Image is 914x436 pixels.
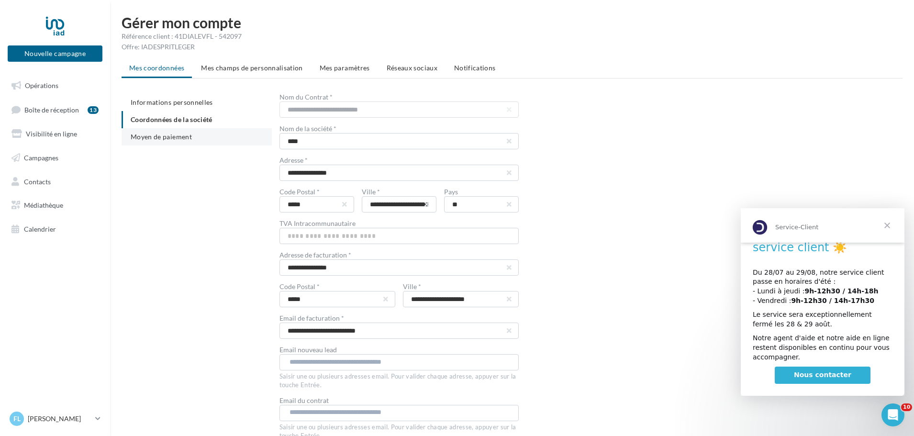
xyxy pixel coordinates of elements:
a: Médiathèque [6,195,104,215]
span: Opérations [25,81,58,89]
iframe: Intercom live chat [881,403,904,426]
span: Réseaux sociaux [387,64,437,72]
p: [PERSON_NAME] [28,414,91,424]
span: Médiathèque [24,201,63,209]
span: Mes paramètres [320,64,370,72]
span: Boîte de réception [24,105,79,113]
div: Email de facturation * [279,315,519,322]
span: Mes champs de personnalisation [201,64,303,72]
span: Contacts [24,177,51,185]
div: Adresse de facturation * [279,252,519,258]
span: FL [13,414,21,424]
span: Notifications [454,64,496,72]
div: Référence client : 41DIALEVFL - 542097 [122,32,903,41]
a: FL [PERSON_NAME] [8,410,102,428]
div: Email nouveau lead [279,347,519,353]
a: Campagnes [6,148,104,168]
div: TVA Intracommunautaire [279,220,519,227]
div: Nom de la société * [279,125,519,132]
div: Code Postal * [279,283,395,290]
a: Opérations [6,76,104,96]
span: Moyen de paiement [131,133,192,141]
div: Ville * [362,189,436,195]
div: Saisir une ou plusieurs adresses email. Pour valider chaque adresse, appuyer sur la touche Entrée. [279,370,519,390]
span: Informations personnelles [131,98,213,106]
h1: Gérer mon compte [122,15,903,30]
div: 13 [88,106,99,114]
div: Nom du Contrat * [279,94,519,101]
a: Visibilité en ligne [6,124,104,144]
span: 10 [901,403,912,411]
span: Calendrier [24,225,56,233]
div: Code Postal * [279,189,354,195]
div: Offre: IADESPRITLEGER [122,42,903,52]
div: Ville * [403,283,519,290]
a: Boîte de réception13 [6,100,104,120]
span: Campagnes [24,154,58,162]
span: Visibilité en ligne [26,130,77,138]
iframe: Intercom live chat message [741,208,904,396]
div: Pays [444,189,519,195]
a: Calendrier [6,219,104,239]
a: Contacts [6,172,104,192]
button: Nouvelle campagne [8,45,102,62]
div: Email du contrat [279,397,519,404]
div: Adresse * [279,157,519,164]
